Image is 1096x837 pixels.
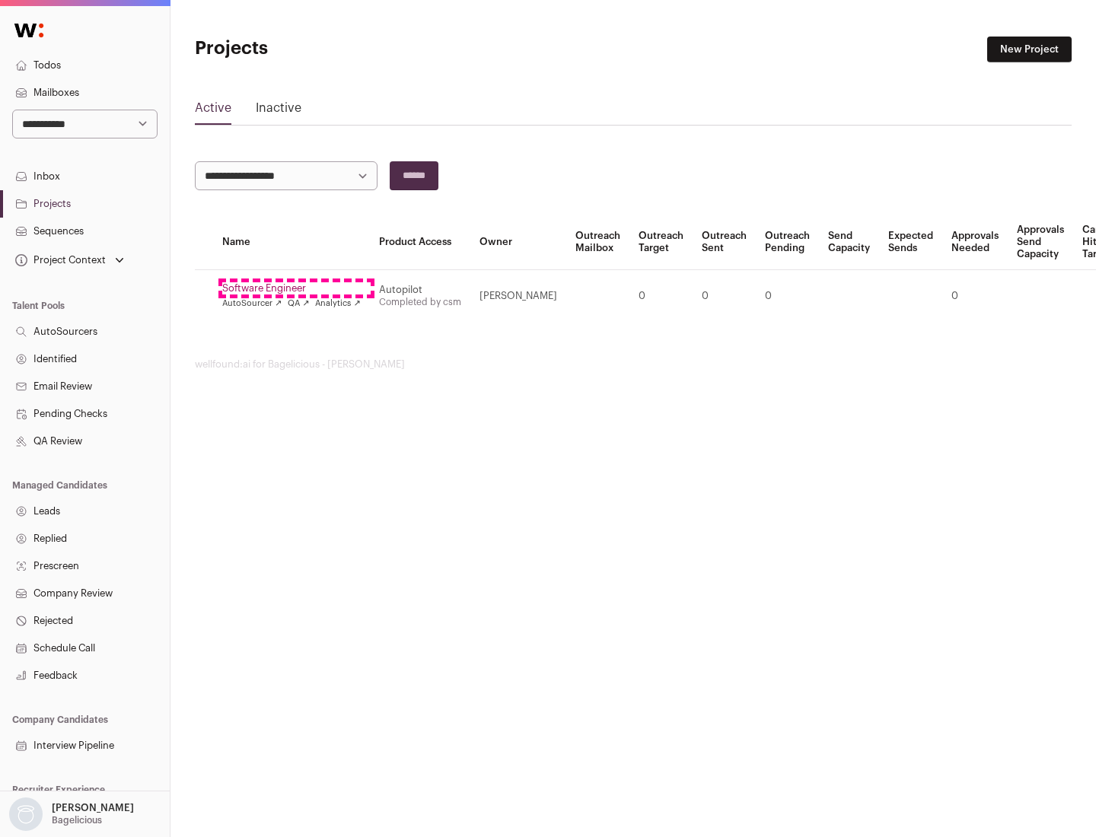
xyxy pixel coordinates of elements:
[379,298,461,307] a: Completed by csm
[819,215,879,270] th: Send Capacity
[222,282,361,294] a: Software Engineer
[1008,215,1073,270] th: Approvals Send Capacity
[470,270,566,323] td: [PERSON_NAME]
[629,215,693,270] th: Outreach Target
[370,215,470,270] th: Product Access
[693,270,756,323] td: 0
[52,814,102,826] p: Bagelicious
[256,99,301,123] a: Inactive
[987,37,1072,62] a: New Project
[315,298,360,310] a: Analytics ↗
[12,250,127,271] button: Open dropdown
[195,37,487,61] h1: Projects
[213,215,370,270] th: Name
[756,215,819,270] th: Outreach Pending
[222,298,282,310] a: AutoSourcer ↗
[6,15,52,46] img: Wellfound
[942,215,1008,270] th: Approvals Needed
[629,270,693,323] td: 0
[9,797,43,831] img: nopic.png
[52,802,134,814] p: [PERSON_NAME]
[288,298,309,310] a: QA ↗
[470,215,566,270] th: Owner
[566,215,629,270] th: Outreach Mailbox
[693,215,756,270] th: Outreach Sent
[6,797,137,831] button: Open dropdown
[942,270,1008,323] td: 0
[756,270,819,323] td: 0
[195,99,231,123] a: Active
[12,254,106,266] div: Project Context
[879,215,942,270] th: Expected Sends
[195,358,1072,371] footer: wellfound:ai for Bagelicious - [PERSON_NAME]
[379,284,461,296] div: Autopilot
